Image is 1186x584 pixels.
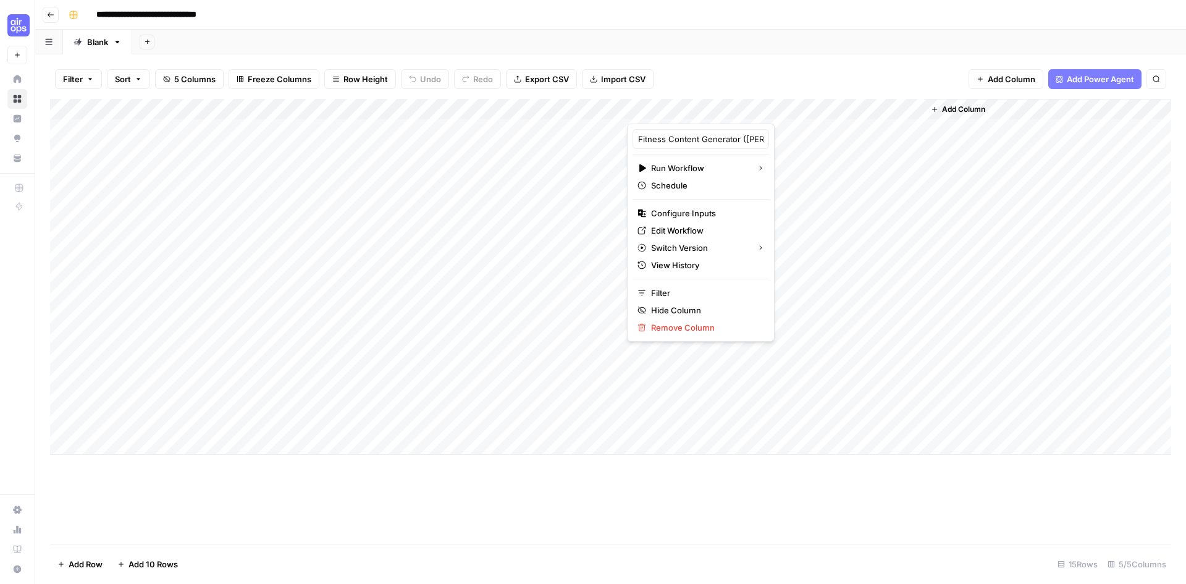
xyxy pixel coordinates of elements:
button: Export CSV [506,69,577,89]
span: Schedule [651,179,759,192]
span: Run Workflow [651,162,747,174]
a: Learning Hub [7,540,27,559]
button: Add Column [926,101,990,117]
span: Switch Version [651,242,747,254]
a: Usage [7,520,27,540]
button: Add 10 Rows [110,554,185,574]
span: Freeze Columns [248,73,311,85]
img: September Cohort Logo [7,14,30,36]
span: Add 10 Rows [128,558,178,570]
span: Redo [473,73,493,85]
button: Add Power Agent [1048,69,1142,89]
span: Remove Column [651,321,759,334]
span: Add Column [988,73,1035,85]
span: Filter [63,73,83,85]
a: Browse [7,89,27,109]
a: Settings [7,500,27,520]
div: 5/5 Columns [1103,554,1171,574]
span: Sort [115,73,131,85]
div: Blank [87,36,108,48]
button: Workspace: September Cohort [7,10,27,41]
span: Configure Inputs [651,207,759,219]
button: Undo [401,69,449,89]
span: Row Height [343,73,388,85]
a: Your Data [7,148,27,168]
button: Filter [55,69,102,89]
button: Sort [107,69,150,89]
a: Home [7,69,27,89]
span: 5 Columns [174,73,216,85]
button: Import CSV [582,69,654,89]
button: Add Row [50,554,110,574]
span: Edit Workflow [651,224,759,237]
span: View History [651,259,759,271]
span: Import CSV [601,73,646,85]
a: Opportunities [7,129,27,148]
button: 5 Columns [155,69,224,89]
span: Filter [651,287,759,299]
span: Undo [420,73,441,85]
button: Redo [454,69,501,89]
button: Row Height [324,69,396,89]
a: Insights [7,109,27,129]
button: Add Column [969,69,1043,89]
button: Freeze Columns [229,69,319,89]
span: Export CSV [525,73,569,85]
span: Add Power Agent [1067,73,1134,85]
button: Help + Support [7,559,27,579]
div: 15 Rows [1053,554,1103,574]
span: Add Column [942,104,985,115]
a: Blank [63,30,132,54]
span: Add Row [69,558,103,570]
span: Hide Column [651,304,759,316]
